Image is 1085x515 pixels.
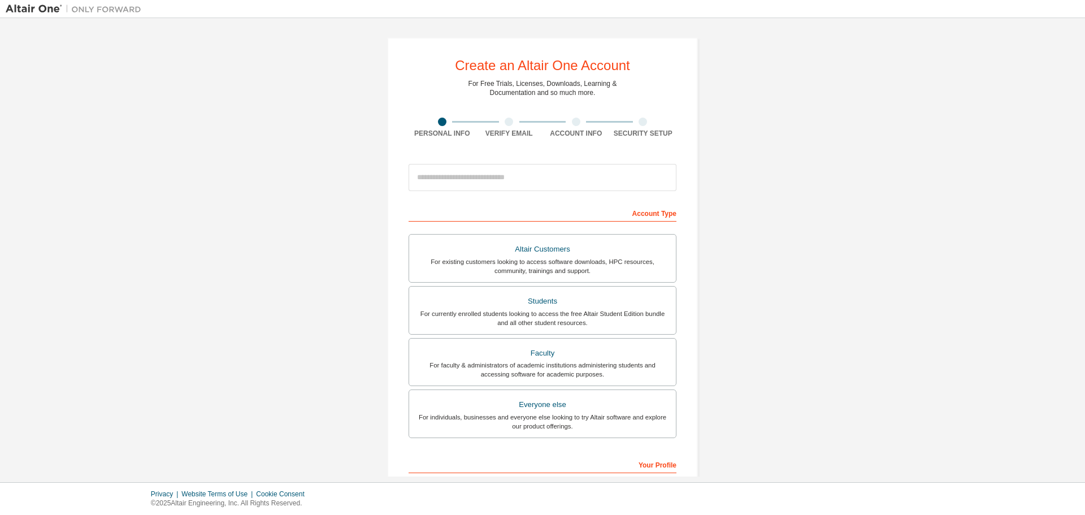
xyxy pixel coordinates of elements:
div: For individuals, businesses and everyone else looking to try Altair software and explore our prod... [416,413,669,431]
div: For currently enrolled students looking to access the free Altair Student Edition bundle and all ... [416,309,669,327]
div: Everyone else [416,397,669,413]
div: Create an Altair One Account [455,59,630,72]
div: Account Type [409,204,676,222]
div: For existing customers looking to access software downloads, HPC resources, community, trainings ... [416,257,669,275]
div: Personal Info [409,129,476,138]
p: © 2025 Altair Engineering, Inc. All Rights Reserved. [151,499,311,508]
div: Security Setup [610,129,677,138]
img: Altair One [6,3,147,15]
div: Your Profile [409,455,676,473]
div: Website Terms of Use [181,490,256,499]
div: Verify Email [476,129,543,138]
div: Faculty [416,345,669,361]
div: Account Info [542,129,610,138]
div: For faculty & administrators of academic institutions administering students and accessing softwa... [416,361,669,379]
div: Privacy [151,490,181,499]
div: For Free Trials, Licenses, Downloads, Learning & Documentation and so much more. [468,79,617,97]
div: Cookie Consent [256,490,311,499]
div: Altair Customers [416,241,669,257]
div: Students [416,293,669,309]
